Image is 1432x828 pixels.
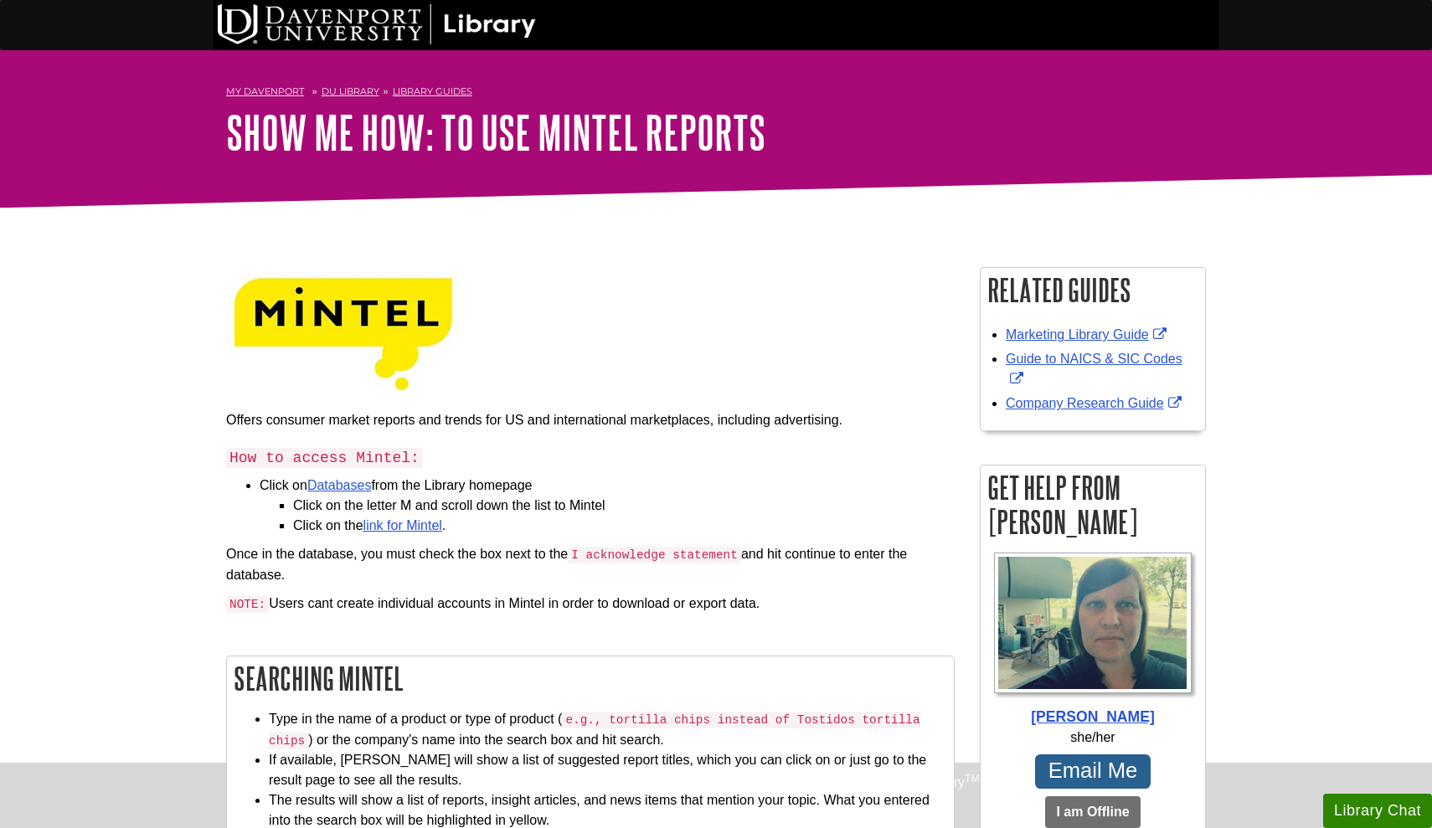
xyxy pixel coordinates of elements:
[226,594,955,615] p: Users cant create individual accounts in Mintel in order to download or export data.
[226,80,1206,107] nav: breadcrumb
[981,465,1205,544] h2: Get Help From [PERSON_NAME]
[293,516,955,536] li: Click on the .
[269,712,920,749] code: e.g., tortilla chips instead of Tostidos tortilla chips
[227,656,954,701] h2: Searching Mintel
[226,85,304,99] a: My Davenport
[226,448,423,468] code: How to access Mintel:
[226,410,955,430] p: Offers consumer market reports and trends for US and international marketplaces, including advert...
[1006,327,1171,342] a: Link opens in new window
[226,544,955,585] p: Once in the database, you must check the box next to the and hit continue to enter the database.
[226,106,765,158] a: Show Me How: To Use Mintel Reports
[981,268,1205,312] h2: Related Guides
[989,706,1197,728] div: [PERSON_NAME]
[226,267,461,402] img: mintel logo
[568,547,741,563] code: I acknowledge statement
[1006,396,1186,410] a: Link opens in new window
[269,709,945,750] li: Type in the name of a product or type of product ( ) or the company's name into the search box an...
[218,4,536,44] img: DU Library
[260,476,955,536] li: Click on from the Library homepage
[269,750,945,790] li: If available, [PERSON_NAME] will show a list of suggested report titles, which you can click on o...
[1323,794,1432,828] button: Library Chat
[307,478,372,492] a: Databases
[226,596,269,613] code: NOTE:
[989,553,1197,728] a: Profile Photo [PERSON_NAME]
[322,85,379,97] a: DU Library
[994,553,1192,693] img: Profile Photo
[363,518,442,532] a: link for Mintel
[1045,796,1140,828] button: I am Offline
[1056,805,1129,819] b: I am Offline
[1035,754,1150,789] a: Email Me
[393,85,472,97] a: Library Guides
[293,496,955,516] li: Click on the letter M and scroll down the list to Mintel
[989,728,1197,748] div: she/her
[1006,352,1182,386] a: Link opens in new window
